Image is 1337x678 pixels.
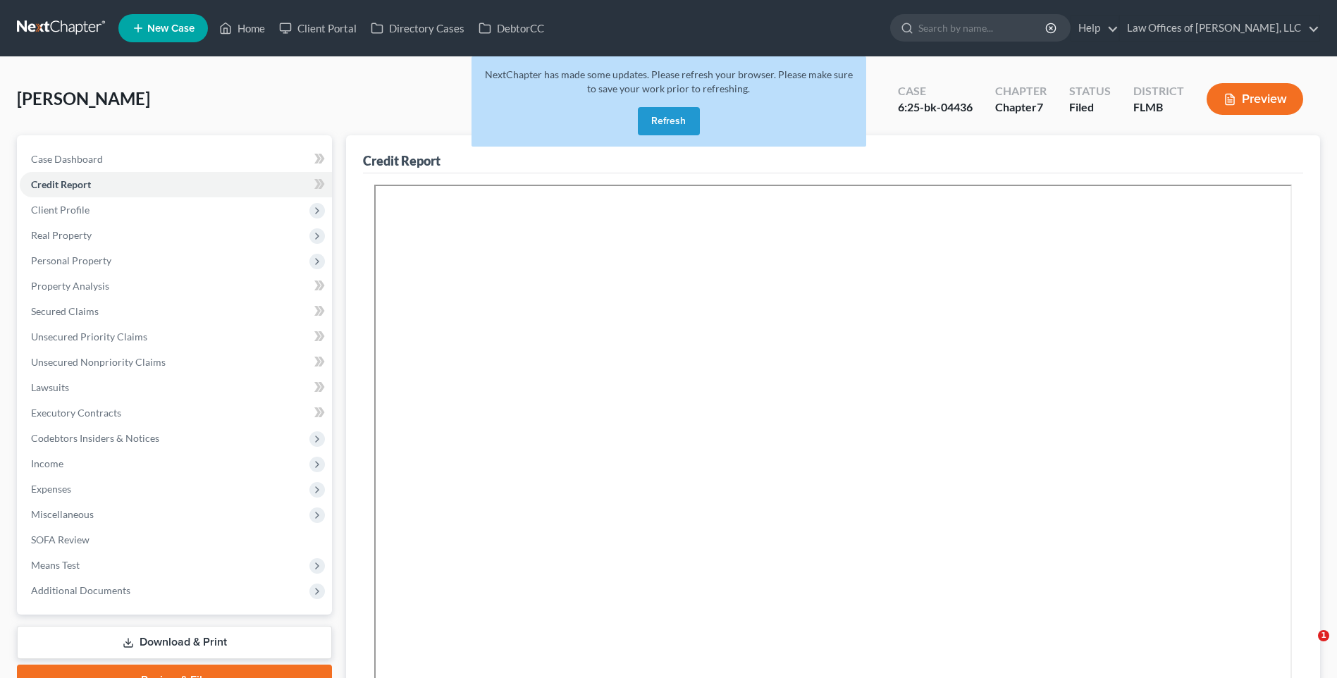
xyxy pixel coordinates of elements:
[1318,630,1329,641] span: 1
[364,16,472,41] a: Directory Cases
[31,432,159,444] span: Codebtors Insiders & Notices
[31,508,94,520] span: Miscellaneous
[995,83,1047,99] div: Chapter
[20,375,332,400] a: Lawsuits
[472,16,551,41] a: DebtorCC
[31,178,91,190] span: Credit Report
[1037,100,1043,113] span: 7
[31,280,109,292] span: Property Analysis
[31,204,90,216] span: Client Profile
[31,457,63,469] span: Income
[147,23,195,34] span: New Case
[20,273,332,299] a: Property Analysis
[995,99,1047,116] div: Chapter
[1133,83,1184,99] div: District
[31,483,71,495] span: Expenses
[31,534,90,546] span: SOFA Review
[31,331,147,343] span: Unsecured Priority Claims
[20,299,332,324] a: Secured Claims
[31,407,121,419] span: Executory Contracts
[20,400,332,426] a: Executory Contracts
[272,16,364,41] a: Client Portal
[17,626,332,659] a: Download & Print
[898,83,973,99] div: Case
[20,147,332,172] a: Case Dashboard
[17,88,150,109] span: [PERSON_NAME]
[1069,83,1111,99] div: Status
[638,107,700,135] button: Refresh
[485,68,853,94] span: NextChapter has made some updates. Please refresh your browser. Please make sure to save your wor...
[31,305,99,317] span: Secured Claims
[20,527,332,553] a: SOFA Review
[1289,630,1323,664] iframe: Intercom live chat
[31,559,80,571] span: Means Test
[918,15,1047,41] input: Search by name...
[31,153,103,165] span: Case Dashboard
[898,99,973,116] div: 6:25-bk-04436
[212,16,272,41] a: Home
[20,350,332,375] a: Unsecured Nonpriority Claims
[1207,83,1303,115] button: Preview
[31,229,92,241] span: Real Property
[1120,16,1319,41] a: Law Offices of [PERSON_NAME], LLC
[1133,99,1184,116] div: FLMB
[20,324,332,350] a: Unsecured Priority Claims
[20,172,332,197] a: Credit Report
[1069,99,1111,116] div: Filed
[1071,16,1119,41] a: Help
[31,254,111,266] span: Personal Property
[363,152,440,169] div: Credit Report
[31,356,166,368] span: Unsecured Nonpriority Claims
[31,381,69,393] span: Lawsuits
[31,584,130,596] span: Additional Documents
